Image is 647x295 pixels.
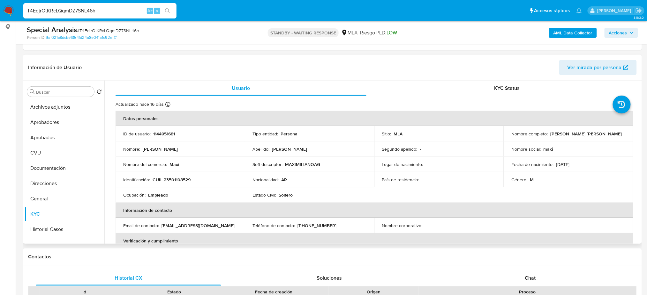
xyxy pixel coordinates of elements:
p: Nombre completo : [511,131,548,137]
button: Buscar [30,89,35,94]
b: Special Analysis [27,25,77,35]
button: Acciones [605,28,638,38]
button: AML Data Collector [549,28,597,38]
p: Identificación : [123,177,150,183]
p: abril.medzovich@mercadolibre.com [597,8,633,14]
p: Apellido : [252,146,269,152]
button: General [25,191,104,206]
p: Ocupación : [123,192,146,198]
span: # T4EdjrOtKRcLQqmDZ7SNL46h [77,27,139,34]
span: Usuario [232,84,250,92]
div: Estado [134,289,214,295]
button: search-icon [161,6,174,15]
button: CVU [25,145,104,161]
button: Aprobados [25,130,104,145]
p: - [422,177,423,183]
div: MLA [341,29,357,36]
p: Sitio : [382,131,391,137]
p: Soft descriptor : [252,162,282,167]
th: Verificación y cumplimiento [116,233,633,248]
button: Ver mirada por persona [559,60,637,75]
div: Proceso [423,289,632,295]
a: 9af021c8dcbe1354fd24a8e041a1c92e [46,35,117,40]
p: Soltero [279,192,293,198]
button: KYC [25,206,104,222]
p: Empleado [148,192,168,198]
p: [PHONE_NUMBER] [297,223,336,228]
a: Salir [636,7,642,14]
p: Lugar de nacimiento : [382,162,423,167]
span: Chat [525,274,536,282]
p: Nombre social : [511,146,541,152]
b: AML Data Collector [553,28,592,38]
b: Person ID [27,35,44,40]
p: [DATE] [556,162,569,167]
th: Datos personales [116,111,633,126]
button: Volver al orden por defecto [97,89,102,96]
p: Persona [281,131,297,137]
input: Buscar [36,89,92,95]
span: Ver mirada por persona [568,60,622,75]
div: Fecha de creación [223,289,324,295]
button: Documentación [25,161,104,176]
p: Fecha de nacimiento : [511,162,553,167]
p: CUIL 23501108529 [153,177,191,183]
span: Riesgo PLD: [360,29,397,36]
p: Actualizado hace 16 días [116,101,164,107]
p: - [426,162,427,167]
p: Nombre corporativo : [382,223,423,228]
span: s [156,8,158,14]
button: Direcciones [25,176,104,191]
span: KYC Status [494,84,520,92]
button: Historial de conversaciones [25,237,104,252]
button: Aprobadores [25,115,104,130]
p: M [530,177,534,183]
p: - [425,223,426,228]
div: Origen [333,289,414,295]
p: Nombre : [123,146,140,152]
a: Notificaciones [576,8,582,13]
span: LOW [387,29,397,36]
input: Buscar usuario o caso... [23,7,177,15]
p: Género : [511,177,527,183]
button: Archivos adjuntos [25,99,104,115]
p: STANDBY - WAITING RESPONSE [268,28,339,37]
p: [PERSON_NAME] [143,146,178,152]
p: País de residencia : [382,177,419,183]
p: - [420,146,421,152]
span: Acciones [609,28,627,38]
p: Maxi [169,162,179,167]
h1: Información de Usuario [28,64,82,71]
p: MAXIMILIANOAG [285,162,320,167]
span: 3.163.0 [634,15,644,20]
div: Id [44,289,125,295]
p: ID de usuario : [123,131,151,137]
button: Historial Casos [25,222,104,237]
p: MLA [394,131,403,137]
p: AR [281,177,287,183]
span: Alt [147,8,153,14]
p: [PERSON_NAME] [272,146,307,152]
p: maxi [543,146,553,152]
th: Información de contacto [116,203,633,218]
p: [EMAIL_ADDRESS][DOMAIN_NAME] [162,223,235,228]
p: Segundo apellido : [382,146,418,152]
p: [PERSON_NAME] [PERSON_NAME] [550,131,622,137]
p: Teléfono de contacto : [252,223,295,228]
h1: Contactos [28,254,637,260]
span: Historial CX [115,274,142,282]
p: Nombre del comercio : [123,162,167,167]
span: Soluciones [317,274,342,282]
p: Email de contacto : [123,223,159,228]
p: Tipo entidad : [252,131,278,137]
p: 1144951681 [153,131,175,137]
p: Estado Civil : [252,192,276,198]
p: Nacionalidad : [252,177,279,183]
span: Accesos rápidos [534,7,570,14]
